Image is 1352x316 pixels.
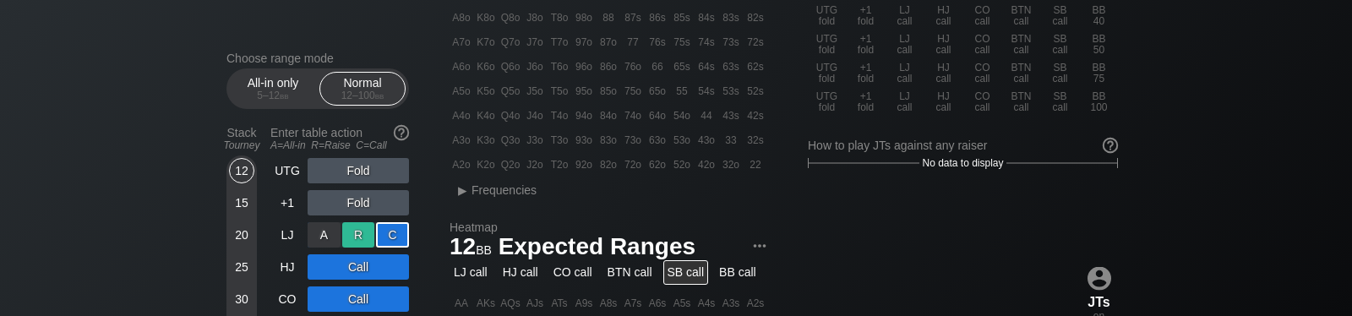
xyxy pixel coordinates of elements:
div: 5 – 12 [237,90,308,101]
div: Fold [308,190,409,215]
div: C [376,222,409,248]
div: 62s [744,55,767,79]
div: 54s [695,79,718,103]
div: Call [308,222,409,248]
div: Q2o [499,153,522,177]
div: BB 40 [1080,3,1118,30]
div: T5o [548,79,571,103]
div: LJ call [886,31,924,59]
div: SB call [1041,3,1079,30]
div: Stack [220,119,264,158]
div: J3o [523,128,547,152]
div: 55 [670,79,694,103]
div: CO [270,286,304,312]
img: icon-avatar.b40e07d9.svg [1088,266,1111,290]
div: SB call [663,260,709,285]
div: SB call [1041,89,1079,117]
div: 93o [572,128,596,152]
img: help.32db89a4.svg [392,123,411,142]
img: help.32db89a4.svg [1101,136,1120,155]
div: 73s [719,30,743,54]
div: J4o [523,104,547,128]
span: bb [280,90,289,101]
span: bb [375,90,384,101]
span: bb [476,239,492,258]
div: T4o [548,104,571,128]
div: A6s [646,291,669,315]
div: BTN call [1002,3,1040,30]
div: 85o [597,79,620,103]
div: Q6o [499,55,522,79]
div: 30 [229,286,254,312]
div: 53s [719,79,743,103]
div: J8o [523,6,547,30]
div: K5o [474,79,498,103]
div: HJ call [924,31,962,59]
div: 42s [744,104,767,128]
div: T6o [548,55,571,79]
div: A2s [744,291,767,315]
div: All-in only [234,73,312,105]
div: 86o [597,55,620,79]
div: A4s [695,291,718,315]
div: SB call [1041,60,1079,88]
div: 86s [646,6,669,30]
div: 52o [670,153,694,177]
div: A8s [597,291,620,315]
div: T3o [548,128,571,152]
div: Fold [308,158,409,183]
div: JTs [1080,294,1118,309]
div: 77 [621,30,645,54]
div: BB call [715,260,760,285]
div: Q5o [499,79,522,103]
div: 72s [744,30,767,54]
div: A6o [450,55,473,79]
div: ATs [548,291,571,315]
div: 88 [597,6,620,30]
div: 25 [229,254,254,280]
div: 43o [695,128,718,152]
div: 42o [695,153,718,177]
div: CO call [963,31,1001,59]
div: A7o [450,30,473,54]
div: J7o [523,30,547,54]
div: 85s [670,6,694,30]
div: 33 [719,128,743,152]
h1: Expected Ranges [450,232,767,260]
div: 20 [229,222,254,248]
div: 66 [646,55,669,79]
div: Q3o [499,128,522,152]
div: +1 fold [847,60,885,88]
div: A2o [450,153,473,177]
div: 87s [621,6,645,30]
div: 12 [229,158,254,183]
div: AQs [499,291,522,315]
div: 44 [695,104,718,128]
div: K3o [474,128,498,152]
div: K2o [474,153,498,177]
div: 15 [229,190,254,215]
div: BTN call [603,260,657,285]
img: ellipsis.fd386fe8.svg [750,237,769,255]
div: LJ call [886,89,924,117]
div: SB call [1041,31,1079,59]
div: 76o [621,55,645,79]
div: +1 [270,190,304,215]
div: 53o [670,128,694,152]
div: 62o [646,153,669,177]
div: K4o [474,104,498,128]
div: +1 fold [847,89,885,117]
div: Tourney [220,139,264,151]
span: Frequencies [472,183,537,197]
div: Q4o [499,104,522,128]
div: 65o [646,79,669,103]
div: Enter table action [270,119,409,158]
div: K8o [474,6,498,30]
div: BB 50 [1080,31,1118,59]
div: A=All-in R=Raise C=Call [270,139,409,151]
div: A3o [450,128,473,152]
div: 83s [719,6,743,30]
div: 63o [646,128,669,152]
div: CO call [549,260,597,285]
div: Call [308,286,409,312]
